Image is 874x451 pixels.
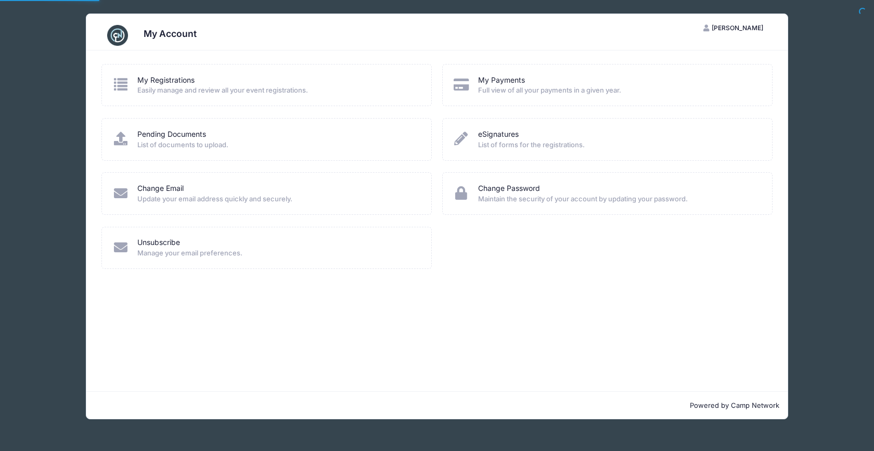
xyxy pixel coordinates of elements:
[478,140,759,150] span: List of forms for the registrations.
[95,401,779,411] p: Powered by Camp Network
[478,194,759,204] span: Maintain the security of your account by updating your password.
[137,129,206,140] a: Pending Documents
[137,140,418,150] span: List of documents to upload.
[137,183,184,194] a: Change Email
[478,129,519,140] a: eSignatures
[107,25,128,46] img: CampNetwork
[137,194,418,204] span: Update your email address quickly and securely.
[478,85,759,96] span: Full view of all your payments in a given year.
[712,24,763,32] span: [PERSON_NAME]
[137,85,418,96] span: Easily manage and review all your event registrations.
[478,183,540,194] a: Change Password
[137,75,195,86] a: My Registrations
[695,19,773,37] button: [PERSON_NAME]
[137,248,418,259] span: Manage your email preferences.
[144,28,197,39] h3: My Account
[478,75,525,86] a: My Payments
[137,237,180,248] a: Unsubscribe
